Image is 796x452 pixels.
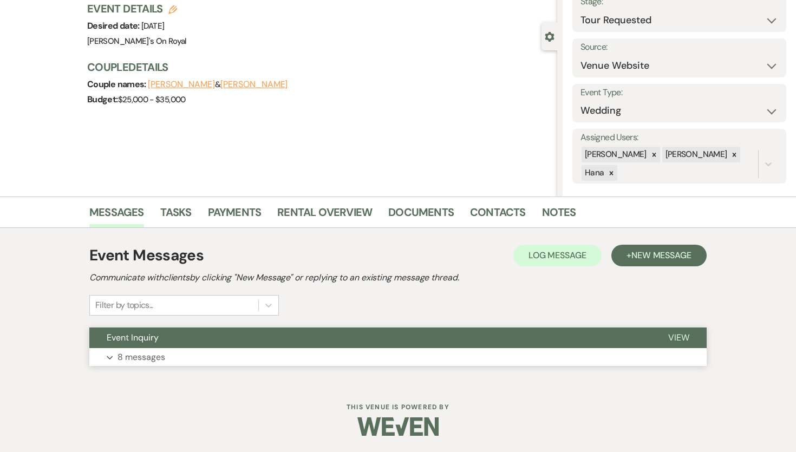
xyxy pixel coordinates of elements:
h3: Event Details [87,1,187,16]
a: Contacts [470,204,526,227]
button: Log Message [513,245,602,266]
div: [PERSON_NAME] [582,147,648,162]
div: Filter by topics... [95,299,153,312]
a: Tasks [160,204,192,227]
label: Assigned Users: [580,130,778,146]
span: Budget: [87,94,118,105]
p: 8 messages [118,350,165,364]
button: Close lead details [545,31,554,41]
a: Documents [388,204,454,227]
label: Event Type: [580,85,778,101]
button: Event Inquiry [89,327,651,348]
span: View [668,332,689,343]
h3: Couple Details [87,60,546,75]
span: [DATE] [141,21,164,31]
h1: Event Messages [89,244,204,267]
button: +New Message [611,245,707,266]
span: [PERSON_NAME]'s On Royal [87,36,187,47]
img: Weven Logo [357,408,439,446]
div: [PERSON_NAME] [662,147,729,162]
span: Desired date: [87,20,141,31]
a: Messages [89,204,144,227]
button: [PERSON_NAME] [220,80,288,89]
span: $25,000 - $35,000 [118,94,186,105]
span: New Message [631,250,691,261]
span: & [148,79,288,90]
button: 8 messages [89,348,707,366]
a: Payments [208,204,262,227]
h2: Communicate with clients by clicking "New Message" or replying to an existing message thread. [89,271,707,284]
span: Couple names: [87,78,148,90]
label: Source: [580,40,778,55]
span: Event Inquiry [107,332,159,343]
a: Notes [542,204,576,227]
button: View [651,327,707,348]
div: Hana [582,165,605,181]
span: Log Message [529,250,586,261]
button: [PERSON_NAME] [148,80,215,89]
a: Rental Overview [277,204,372,227]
